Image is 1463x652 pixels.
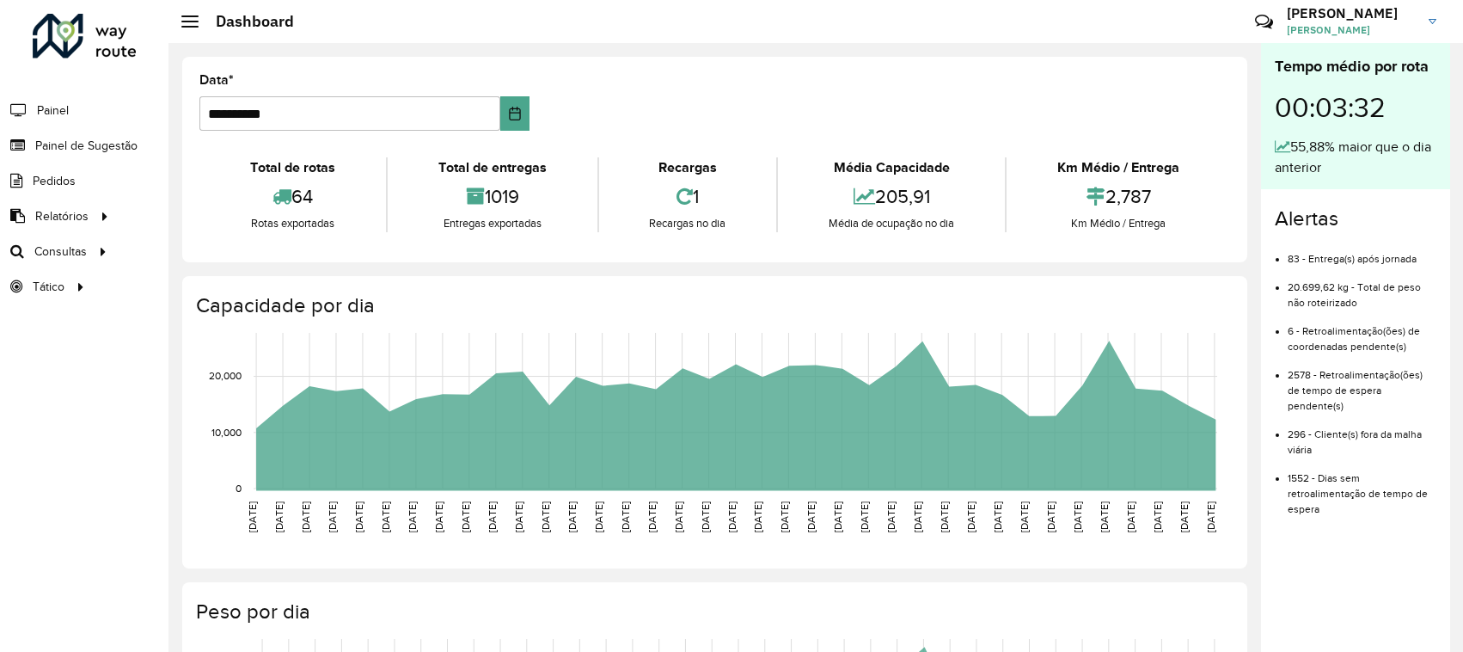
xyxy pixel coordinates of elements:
div: Entregas exportadas [392,215,593,232]
li: 6 - Retroalimentação(ões) de coordenadas pendente(s) [1288,311,1436,354]
text: [DATE] [300,501,311,532]
text: [DATE] [779,501,790,532]
text: [DATE] [752,501,763,532]
div: Média Capacidade [782,157,1001,178]
div: Total de rotas [204,157,382,178]
text: [DATE] [460,501,471,532]
text: [DATE] [700,501,711,532]
span: Tático [33,278,64,296]
text: [DATE] [885,501,897,532]
text: [DATE] [646,501,658,532]
label: Data [199,70,234,90]
span: Consultas [34,243,87,261]
text: [DATE] [593,501,604,532]
h4: Alertas [1275,206,1436,231]
h2: Dashboard [199,12,294,31]
text: [DATE] [1205,501,1216,532]
span: Relatórios [35,207,89,225]
span: [PERSON_NAME] [1287,22,1416,38]
text: [DATE] [1045,501,1056,532]
li: 20.699,62 kg - Total de peso não roteirizado [1288,267,1436,311]
span: Pedidos [33,172,76,190]
div: Rotas exportadas [204,215,382,232]
text: [DATE] [1019,501,1030,532]
div: 2,787 [1011,178,1226,215]
text: [DATE] [380,501,391,532]
div: 64 [204,178,382,215]
div: Média de ocupação no dia [782,215,1001,232]
text: [DATE] [1152,501,1163,532]
div: 55,88% maior que o dia anterior [1275,137,1436,178]
text: [DATE] [939,501,950,532]
text: 20,000 [209,371,242,382]
text: [DATE] [487,501,498,532]
li: 2578 - Retroalimentação(ões) de tempo de espera pendente(s) [1288,354,1436,414]
text: [DATE] [1178,501,1190,532]
text: [DATE] [912,501,923,532]
div: 00:03:32 [1275,78,1436,137]
text: [DATE] [273,501,285,532]
text: [DATE] [1072,501,1083,532]
div: 205,91 [782,178,1001,215]
text: 10,000 [211,427,242,438]
a: Contato Rápido [1246,3,1282,40]
text: [DATE] [805,501,817,532]
text: [DATE] [540,501,551,532]
text: [DATE] [247,501,258,532]
div: Recargas [603,157,773,178]
button: Choose Date [500,96,529,131]
text: [DATE] [433,501,444,532]
text: [DATE] [327,501,338,532]
text: [DATE] [832,501,843,532]
h4: Peso por dia [196,600,1230,624]
text: [DATE] [673,501,684,532]
text: [DATE] [566,501,578,532]
text: [DATE] [1125,501,1136,532]
text: [DATE] [992,501,1003,532]
text: 0 [236,483,242,494]
text: [DATE] [620,501,631,532]
li: 296 - Cliente(s) fora da malha viária [1288,414,1436,458]
div: Km Médio / Entrega [1011,157,1226,178]
li: 83 - Entrega(s) após jornada [1288,238,1436,267]
div: Total de entregas [392,157,593,178]
div: Tempo médio por rota [1275,55,1436,78]
h4: Capacidade por dia [196,293,1230,318]
span: Painel de Sugestão [35,137,138,155]
text: [DATE] [407,501,418,532]
li: 1552 - Dias sem retroalimentação de tempo de espera [1288,458,1436,517]
div: 1 [603,178,773,215]
text: [DATE] [859,501,870,532]
div: Km Médio / Entrega [1011,215,1226,232]
text: [DATE] [726,501,738,532]
div: 1019 [392,178,593,215]
text: [DATE] [513,501,524,532]
span: Painel [37,101,69,120]
text: [DATE] [1099,501,1110,532]
h3: [PERSON_NAME] [1287,5,1416,22]
text: [DATE] [353,501,364,532]
text: [DATE] [965,501,976,532]
div: Recargas no dia [603,215,773,232]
